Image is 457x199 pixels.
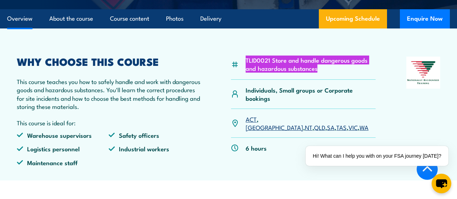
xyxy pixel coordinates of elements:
[109,145,200,153] li: Industrial workers
[7,9,32,28] a: Overview
[327,123,335,131] a: SA
[360,123,368,131] a: WA
[166,9,184,28] a: Photos
[246,86,376,103] p: Individuals, Small groups or Corporate bookings
[406,57,440,89] img: Nationally Recognised Training logo.
[17,145,109,153] li: Logistics personnel
[319,9,387,28] a: Upcoming Schedule
[17,57,200,66] h2: WHY CHOOSE THIS COURSE
[200,9,221,28] a: Delivery
[246,144,267,152] p: 6 hours
[400,9,450,28] button: Enquire Now
[348,123,358,131] a: VIC
[246,115,376,132] p: , , , , , , ,
[109,131,200,139] li: Safety officers
[305,123,312,131] a: NT
[17,77,200,111] p: This course teaches you how to safely handle and work with dangerous goods and hazardous substanc...
[246,123,303,131] a: [GEOGRAPHIC_DATA]
[110,9,149,28] a: Course content
[246,115,257,123] a: ACT
[432,174,451,193] button: chat-button
[314,123,325,131] a: QLD
[246,56,376,73] li: TLID0021 Store and handle dangerous goods and hazardous substances
[17,119,200,127] p: This course is ideal for:
[306,146,448,166] div: Hi! What can I help you with on your FSA journey [DATE]?
[336,123,347,131] a: TAS
[17,158,109,167] li: Maintenance staff
[49,9,93,28] a: About the course
[17,131,109,139] li: Warehouse supervisors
